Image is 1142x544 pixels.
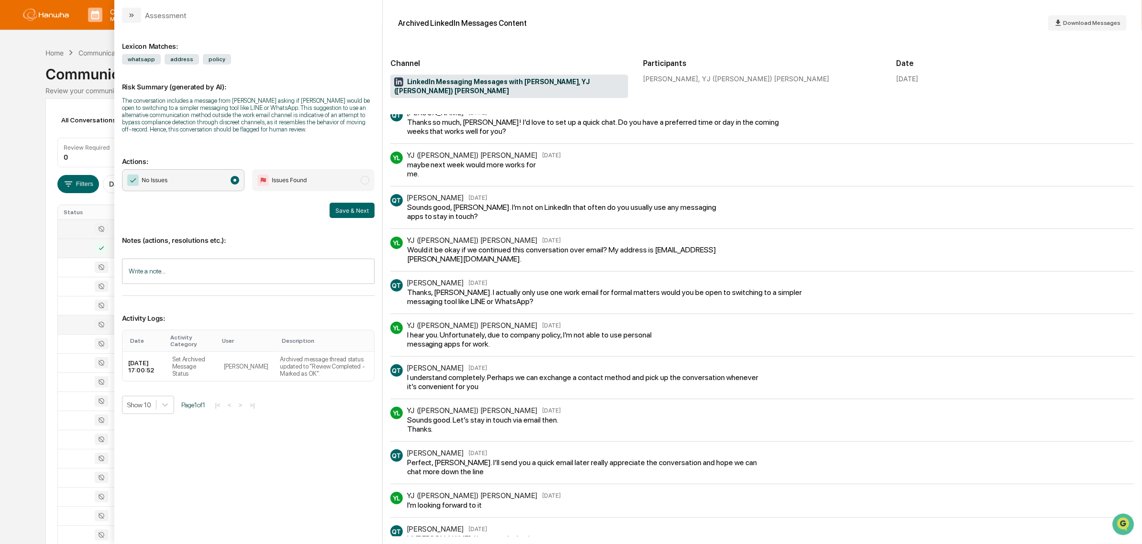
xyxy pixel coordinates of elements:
[407,245,760,263] div: Would it be okay if we continued this conversation over email? My address is [EMAIL_ADDRESS][PERS...
[236,401,245,409] button: >
[247,401,258,409] button: >|
[122,303,375,322] p: Activity Logs:
[407,160,543,178] div: maybe next week would more works for me.
[10,121,17,129] div: 🖐️
[225,401,234,409] button: <
[122,71,375,91] p: Risk Summary (generated by AI):
[122,225,375,244] p: Notes (actions, resolutions etc.):
[897,75,919,83] div: [DATE]
[170,334,214,348] div: Toggle SortBy
[407,406,538,415] div: YJ ([PERSON_NAME]) [PERSON_NAME]
[45,87,1096,95] div: Review your communication records across channels
[19,139,60,148] span: Data Lookup
[6,135,64,152] a: 🔎Data Lookup
[19,120,62,130] span: Preclearance
[643,75,881,83] div: [PERSON_NAME], YJ ([PERSON_NAME]) [PERSON_NAME]
[398,19,527,28] div: Archived LinkedIn Messages Content
[407,236,538,245] div: YJ ([PERSON_NAME]) [PERSON_NAME]
[407,193,464,202] div: [PERSON_NAME]
[163,76,174,87] button: Start new chat
[1063,20,1121,26] span: Download Messages
[1048,15,1127,31] button: Download Messages
[6,117,66,134] a: 🖐️Preclearance
[407,330,684,348] div: I hear you. Unfortunately, due to company policy, I’m not able to use personal messaging apps for...
[407,118,799,136] div: Thanks so much, [PERSON_NAME]! I’d love to set up a quick chat. Do you have a preferred time or d...
[67,162,116,169] a: Powered byPylon
[407,500,543,510] div: I'm looking forward to it
[10,140,17,147] div: 🔎
[95,162,116,169] span: Pylon
[542,322,561,329] time: Monday, July 21, 2025 at 2:12:30 PM
[10,20,174,35] p: How can we help?
[390,449,403,462] div: QT
[33,73,157,83] div: Start new chat
[45,49,64,57] div: Home
[79,120,119,130] span: Attestations
[145,11,187,20] div: Assessment
[330,203,375,218] button: Save & Next
[122,352,166,381] td: [DATE] 17:00:52
[25,44,158,54] input: Clear
[468,364,487,371] time: Monday, July 21, 2025 at 2:16:12 PM
[122,31,375,50] div: Lexicon Matches:
[212,401,223,409] button: |<
[130,337,163,344] div: Toggle SortBy
[390,364,403,377] div: QT
[33,83,121,90] div: We're available if you need us!
[122,54,161,65] span: whatsapp
[394,77,624,96] span: LinkedIn Messaging Messages with [PERSON_NAME], YJ ([PERSON_NAME]) [PERSON_NAME]
[64,144,110,151] div: Review Required
[222,337,271,344] div: Toggle SortBy
[468,194,487,201] time: Monday, July 21, 2025 at 2:05:05 PM
[407,458,764,476] div: Perfect, [PERSON_NAME]. I’ll send you a quick email later really appreciate the conversation and ...
[10,73,27,90] img: 1746055101610-c473b297-6a78-478c-a979-82029cc54cd1
[45,58,1096,83] div: Communications Archive
[542,407,561,414] time: Monday, July 21, 2025 at 2:18:42 PM
[66,117,122,134] a: 🗄️Attestations
[122,146,375,165] p: Actions:
[542,492,561,499] time: Thursday, July 24, 2025 at 9:22:49 AM
[122,97,375,133] div: The conversation includes a message from [PERSON_NAME] asking if [PERSON_NAME] would be open to s...
[468,279,487,286] time: Monday, July 21, 2025 at 2:10:34 PM
[390,109,403,121] div: QT
[181,401,205,409] span: Page 1 of 1
[643,59,881,68] h2: Participants
[58,205,134,219] th: Status
[390,194,403,207] div: QT
[390,492,403,504] div: YL
[542,152,561,159] time: Monday, July 21, 2025 at 2:01:34 PM
[407,448,464,457] div: [PERSON_NAME]
[390,152,403,164] div: YL
[407,321,538,330] div: YJ ([PERSON_NAME]) [PERSON_NAME]
[407,288,839,306] div: Thanks, [PERSON_NAME]. I actually only use one work email for formal matters would you be open to...
[57,175,99,193] button: Filters
[257,174,269,186] img: Flag
[390,279,403,292] div: QT
[468,449,487,457] time: Monday, July 21, 2025 at 2:23:06 PM
[203,54,231,65] span: policy
[102,16,151,22] p: Manage Tasks
[390,237,403,249] div: YL
[103,175,181,193] button: Date:[DATE] - [DATE]
[390,407,403,419] div: YL
[407,151,538,160] div: YJ ([PERSON_NAME]) [PERSON_NAME]
[407,278,464,287] div: [PERSON_NAME]
[468,525,487,533] time: Wednesday, August 20, 2025 at 5:55:50 PM
[127,174,139,186] img: Checkmark
[69,121,77,129] div: 🗄️
[274,352,374,381] td: Archived message thread status updated to "Review Completed - Marked as OK".
[166,352,218,381] td: Set Archived Message Status
[390,322,403,334] div: YL
[282,337,370,344] div: Toggle SortBy
[1111,512,1137,538] iframe: Open customer support
[407,491,538,500] div: YJ ([PERSON_NAME]) [PERSON_NAME]
[390,525,403,538] div: QT
[78,49,156,57] div: Communications Archive
[142,175,167,185] span: No Issues
[23,9,69,21] img: logo
[64,153,68,161] div: 0
[390,59,628,68] h2: Channel
[272,175,307,185] span: Issues Found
